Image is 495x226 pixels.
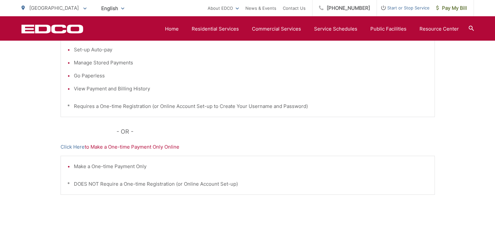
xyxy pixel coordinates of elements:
p: * DOES NOT Require a One-time Registration (or Online Account Set-up) [67,180,428,188]
a: Residential Services [192,25,239,33]
li: View Payment and Billing History [74,85,428,93]
li: Go Paperless [74,72,428,80]
a: News & Events [245,4,276,12]
a: EDCD logo. Return to the homepage. [21,24,83,33]
p: * Requires a One-time Registration (or Online Account Set-up to Create Your Username and Password) [67,102,428,110]
a: Public Facilities [370,25,406,33]
li: Manage Stored Payments [74,59,428,67]
li: Set-up Auto-pay [74,46,428,54]
span: Pay My Bill [436,4,467,12]
a: Click Here [61,143,85,151]
p: - OR - [117,127,435,137]
span: [GEOGRAPHIC_DATA] [29,5,79,11]
a: Home [165,25,179,33]
a: Contact Us [283,4,306,12]
a: Commercial Services [252,25,301,33]
span: English [96,3,129,14]
a: About EDCO [208,4,239,12]
a: Service Schedules [314,25,357,33]
a: Resource Center [419,25,459,33]
p: to Make a One-time Payment Only Online [61,143,435,151]
li: Make a One-time Payment Only [74,163,428,170]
